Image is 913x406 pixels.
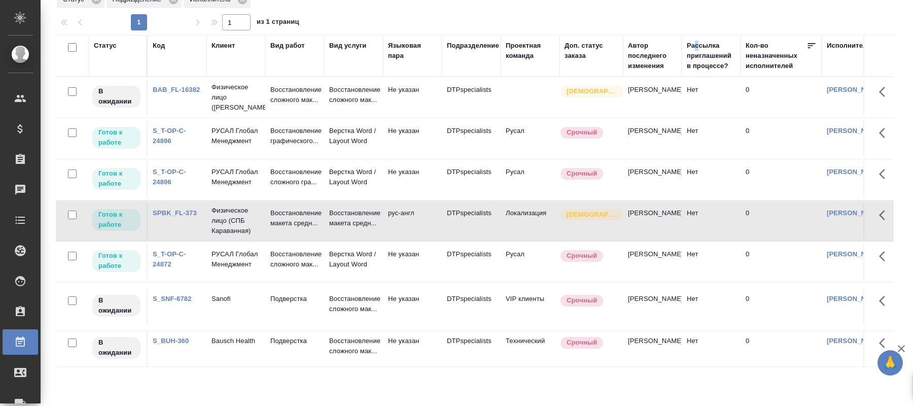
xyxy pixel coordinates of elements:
[501,331,559,366] td: Технический
[827,337,883,345] a: [PERSON_NAME]
[212,82,260,113] p: Физическое лицо ([PERSON_NAME])
[91,336,142,360] div: Исполнитель назначен, приступать к работе пока рано
[98,86,134,107] p: В ожидании
[682,162,741,197] td: Нет
[212,206,260,236] p: Физическое лицо (СПБ Караванная)
[682,121,741,156] td: Нет
[873,162,897,186] button: Здесь прячутся важные кнопки
[98,251,134,271] p: Готов к работе
[153,168,186,186] a: S_T-OP-C-24896
[873,244,897,268] button: Здесь прячутся важные кнопки
[442,162,501,197] td: DTPspecialists
[741,203,822,239] td: 0
[623,203,682,239] td: [PERSON_NAME]
[153,337,189,345] a: S_BUH-360
[873,80,897,104] button: Здесь прячутся важные кнопки
[153,127,186,145] a: S_T-OP-C-24896
[329,126,378,146] p: Верстка Word / Layout Word
[567,86,617,96] p: [DEMOGRAPHIC_DATA]
[388,41,437,61] div: Языковая пара
[567,168,597,179] p: Срочный
[270,208,319,228] p: Восстановление макета средн...
[741,289,822,324] td: 0
[383,331,442,366] td: Не указан
[501,244,559,280] td: Русал
[270,126,319,146] p: Восстановление графического...
[329,249,378,269] p: Верстка Word / Layout Word
[98,337,134,358] p: В ожидании
[877,350,903,376] button: 🙏
[567,210,617,220] p: [DEMOGRAPHIC_DATA]
[329,41,367,51] div: Вид услуги
[94,41,117,51] div: Статус
[383,80,442,115] td: Не указан
[212,41,235,51] div: Клиент
[827,127,883,134] a: [PERSON_NAME]
[383,244,442,280] td: Не указан
[212,167,260,187] p: РУСАЛ Глобал Менеджмент
[91,208,142,232] div: Исполнитель может приступить к работе
[501,121,559,156] td: Русал
[567,127,597,138] p: Срочный
[567,251,597,261] p: Срочный
[873,331,897,355] button: Здесь прячутся важные кнопки
[567,337,597,348] p: Срочный
[565,41,618,61] div: Доп. статус заказа
[270,294,319,304] p: Подверстка
[501,162,559,197] td: Русал
[506,41,554,61] div: Проектная команда
[98,168,134,189] p: Готов к работе
[501,289,559,324] td: VIP клиенты
[270,249,319,269] p: Восстановление сложного мак...
[623,80,682,115] td: [PERSON_NAME]
[153,41,165,51] div: Код
[329,167,378,187] p: Верстка Word / Layout Word
[827,250,883,258] a: [PERSON_NAME]
[442,244,501,280] td: DTPspecialists
[746,41,806,71] div: Кол-во неназначенных исполнителей
[98,210,134,230] p: Готов к работе
[329,208,378,228] p: Восстановление макета средн...
[682,289,741,324] td: Нет
[567,295,597,306] p: Срочный
[623,244,682,280] td: [PERSON_NAME]
[741,80,822,115] td: 0
[873,121,897,145] button: Здесь прячутся важные кнопки
[212,336,260,346] p: Bausch Health
[741,244,822,280] td: 0
[741,331,822,366] td: 0
[442,331,501,366] td: DTPspecialists
[442,121,501,156] td: DTPspecialists
[383,162,442,197] td: Не указан
[682,331,741,366] td: Нет
[212,126,260,146] p: РУСАЛ Глобал Менеджмент
[682,203,741,239] td: Нет
[687,41,735,71] div: Рассылка приглашений в процессе?
[628,41,677,71] div: Автор последнего изменения
[741,121,822,156] td: 0
[98,127,134,148] p: Готов к работе
[442,80,501,115] td: DTPspecialists
[741,162,822,197] td: 0
[873,289,897,313] button: Здесь прячутся важные кнопки
[153,209,197,217] a: SPBK_FL-373
[383,121,442,156] td: Не указан
[212,249,260,269] p: РУСАЛ Глобал Менеджмент
[329,294,378,314] p: Восстановление сложного мак...
[623,289,682,324] td: [PERSON_NAME]
[270,41,305,51] div: Вид работ
[270,85,319,105] p: Восстановление сложного мак...
[682,80,741,115] td: Нет
[98,295,134,316] p: В ожидании
[91,126,142,150] div: Исполнитель может приступить к работе
[270,167,319,187] p: Восстановление сложного гра...
[442,289,501,324] td: DTPspecialists
[442,203,501,239] td: DTPspecialists
[827,86,883,93] a: [PERSON_NAME]
[153,86,200,93] a: BAB_FL-16382
[212,294,260,304] p: Sanofi
[329,85,378,105] p: Восстановление сложного мак...
[882,352,899,374] span: 🙏
[623,121,682,156] td: [PERSON_NAME]
[827,41,871,51] div: Исполнитель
